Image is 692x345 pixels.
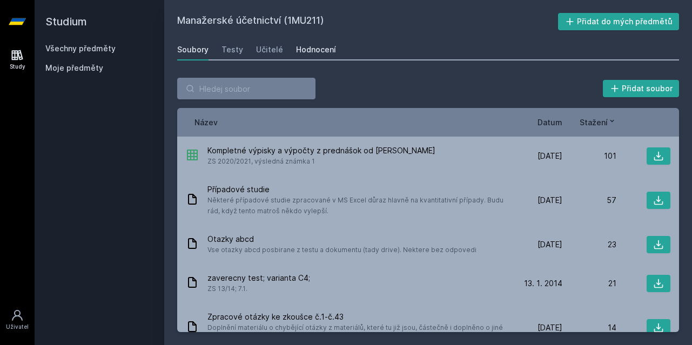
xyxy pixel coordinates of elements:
span: Kompletné výpisky a výpočty z prednášok od [PERSON_NAME] [207,145,435,156]
span: Některé případové studie zpracované v MS Excel důraz hlavně na kvantitativní případy. Budu rád, k... [207,195,504,217]
span: ZS 2020/2021, výsledná známka 1 [207,156,435,167]
span: Případové studie [207,184,504,195]
button: Stažení [580,117,616,128]
div: 21 [562,278,616,289]
span: Vse otazky abcd posbirane z testu a dokumentu (tady drive). Nektere bez odpovedi [207,245,476,255]
div: 23 [562,239,616,250]
span: 13. 1. 2014 [524,278,562,289]
a: Uživatel [2,303,32,336]
span: [DATE] [538,239,562,250]
div: Hodnocení [296,44,336,55]
span: Zpracové otázky ke zkoušce č.1-č.43 [207,312,504,322]
span: [DATE] [538,151,562,161]
span: Stažení [580,117,608,128]
div: Testy [221,44,243,55]
a: Učitelé [256,39,283,60]
div: Study [10,63,25,71]
span: Moje předměty [45,63,103,73]
span: [DATE] [538,195,562,206]
span: Otazky abcd [207,234,476,245]
span: ZS 13/14; 7.1. [207,283,310,294]
div: Učitelé [256,44,283,55]
div: 101 [562,151,616,161]
div: 57 [562,195,616,206]
a: Soubory [177,39,209,60]
button: Název [194,117,218,128]
span: zaverecny test; varianta C4; [207,273,310,283]
div: .XLSX [186,148,199,164]
button: Přidat soubor [603,80,680,97]
button: Datum [538,117,562,128]
a: Všechny předměty [45,44,116,53]
a: Hodnocení [296,39,336,60]
h2: Manažerské účetnictví (1MU211) [177,13,558,30]
div: Soubory [177,44,209,55]
input: Hledej soubor [177,78,315,99]
a: Study [2,43,32,76]
button: Přidat do mých předmětů [558,13,680,30]
div: Uživatel [6,323,29,331]
span: Doplnění materiálu o chybějící otázky z materiálů, které tu již jsou, částečně i doplněno o jiné ... [207,322,504,344]
span: [DATE] [538,322,562,333]
div: 14 [562,322,616,333]
a: Testy [221,39,243,60]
